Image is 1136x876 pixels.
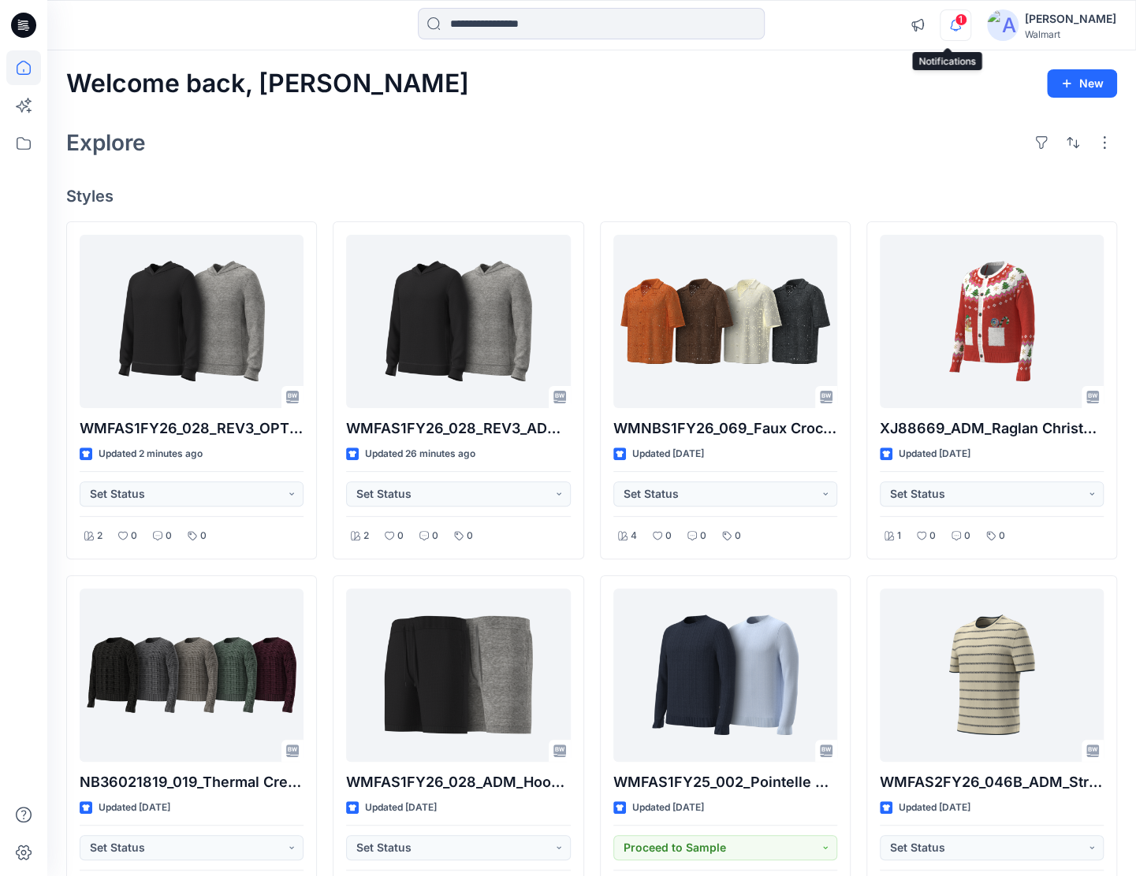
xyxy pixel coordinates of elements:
p: 0 [964,528,970,544]
p: 0 [397,528,404,544]
p: WMFAS1FY25_002_Pointelle Cable Crewnek [613,771,837,793]
p: Updated [DATE] [632,446,704,462]
a: XJ88669_ADM_Raglan Christmas Cardi [880,235,1104,408]
a: WMFAS2FY26_046B_ADM_Stripe Tee [880,588,1104,762]
p: WMFAS1FY26_028_REV3_ADM_Hoodie Sweater [346,418,570,440]
div: Walmart [1025,28,1116,40]
p: Updated 2 minutes ago [99,446,203,462]
button: New [1047,69,1117,98]
div: [PERSON_NAME] [1025,9,1116,28]
p: 4 [631,528,637,544]
p: 0 [432,528,438,544]
p: 0 [665,528,672,544]
h2: Explore [66,130,146,155]
a: WMFAS1FY26_028_REV3_OPT2_ADM_Hoodie Sweater [80,235,304,408]
p: 0 [700,528,706,544]
p: Updated [DATE] [99,800,170,816]
p: WMNBS1FY26_069_Faux Crochet Camp Collar [613,418,837,440]
p: 0 [200,528,207,544]
p: Updated 26 minutes ago [365,446,475,462]
p: Updated [DATE] [899,446,970,462]
p: 0 [467,528,473,544]
p: 0 [735,528,741,544]
p: 0 [131,528,137,544]
p: Updated [DATE] [632,800,704,816]
p: 0 [999,528,1005,544]
h4: Styles [66,187,1117,206]
p: Updated [DATE] [899,800,970,816]
span: 1 [955,13,967,26]
p: 2 [363,528,369,544]
p: 0 [166,528,172,544]
p: 2 [97,528,102,544]
p: 0 [929,528,936,544]
p: NB36021819_019_Thermal Crew Neck [80,771,304,793]
a: WMFAS1FY25_002_Pointelle Cable Crewnek [613,588,837,762]
p: WMFAS1FY26_028_ADM_Hoodie Sweater [346,771,570,793]
h2: Welcome back, [PERSON_NAME] [66,69,469,98]
a: NB36021819_019_Thermal Crew Neck [80,588,304,762]
p: 1 [897,528,901,544]
a: WMNBS1FY26_069_Faux Crochet Camp Collar [613,235,837,408]
img: avatar [987,9,1019,41]
p: WMFAS2FY26_046B_ADM_Stripe Tee [880,771,1104,793]
p: Updated [DATE] [365,800,437,816]
p: XJ88669_ADM_Raglan Christmas Cardi [880,418,1104,440]
a: WMFAS1FY26_028_ADM_Hoodie Sweater [346,588,570,762]
p: WMFAS1FY26_028_REV3_OPT2_ADM_Hoodie Sweater [80,418,304,440]
a: WMFAS1FY26_028_REV3_ADM_Hoodie Sweater [346,235,570,408]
